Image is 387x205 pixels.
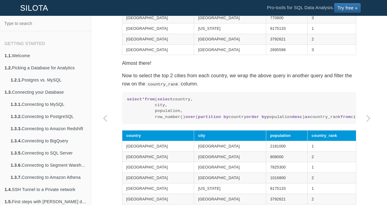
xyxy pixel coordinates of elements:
[266,141,307,151] td: 2181000
[308,183,356,194] td: 1
[2,18,89,29] input: Type to search
[11,138,22,143] b: 1.3.4.
[266,13,307,23] td: 770800
[194,44,266,55] td: [GEOGRAPHIC_DATA]
[266,194,307,204] td: 3792621
[145,81,181,87] code: country_rank
[305,115,310,119] span: as
[308,141,356,151] td: 1
[246,115,259,119] span: order
[261,0,367,16] li: Pro-tools for SQL Data Analysis.
[127,97,142,102] span: select
[5,65,12,70] b: 1.2.
[122,71,356,88] p: Now to select the top 2 cities from each country, we wrap the above query in another query and fi...
[266,183,307,194] td: 8175133
[340,115,350,119] span: from
[122,173,194,183] td: [GEOGRAPHIC_DATA]
[122,151,194,162] td: [GEOGRAPHIC_DATA]
[11,114,22,119] b: 1.3.2.
[308,151,356,162] td: 2
[292,115,302,119] span: desc
[5,199,12,204] b: 1.5.
[6,147,91,159] a: 1.3.5.Connecting to SQL Server
[266,23,307,34] td: 8175133
[11,175,22,180] b: 1.3.7.
[11,126,22,131] b: 1.3.3.
[11,151,22,155] b: 1.3.5.
[308,162,356,173] td: 1
[194,194,266,204] td: [GEOGRAPHIC_DATA]
[6,74,91,86] a: 1.2.1.Postgres vs. MySQL
[262,115,267,119] span: by
[308,44,356,55] td: 3
[122,194,194,204] td: [GEOGRAPHIC_DATA]
[194,173,266,183] td: [GEOGRAPHIC_DATA]
[122,162,194,173] td: [GEOGRAPHIC_DATA]
[122,23,194,34] td: [GEOGRAPHIC_DATA]
[334,3,361,13] a: Try free »
[194,151,266,162] td: [GEOGRAPHIC_DATA]
[122,141,194,151] td: [GEOGRAPHIC_DATA]
[308,13,356,23] td: 3
[308,23,356,34] td: 1
[122,183,194,194] td: [GEOGRAPHIC_DATA]
[194,23,266,34] td: [US_STATE]
[127,96,351,120] code: * ( country, city, population, row_number() ( country population ) country_rank cities) ranks cou...
[194,162,266,173] td: [GEOGRAPHIC_DATA]
[308,34,356,44] td: 2
[16,0,53,16] a: SILOTA
[266,162,307,173] td: 7825300
[194,141,266,151] td: [GEOGRAPHIC_DATA]
[157,97,173,102] span: select
[6,123,91,135] a: 1.3.3.Connecting to Amazon Redshift
[266,130,307,141] th: population
[194,130,266,141] th: city
[308,194,356,204] td: 2
[11,163,22,168] b: 1.3.6.
[91,31,119,205] a: Previous page: Creating Pareto Charts to visualize the 80/20 principle
[355,31,382,205] a: Next page: Calculating Percentage (%) of Total Sum
[145,97,155,102] span: from
[6,110,91,123] a: 1.3.2.Connecting to PostgreSQL
[194,34,266,44] td: [GEOGRAPHIC_DATA]
[266,151,307,162] td: 808000
[6,159,91,171] a: 1.3.6.Connecting to Segment Warehouse
[122,130,194,141] th: country
[198,115,221,119] span: partition
[224,115,229,119] span: by
[308,173,356,183] td: 2
[185,115,195,119] span: over
[194,13,266,23] td: [GEOGRAPHIC_DATA]
[122,34,194,44] td: [GEOGRAPHIC_DATA]
[308,130,356,141] th: country_rank
[122,13,194,23] td: [GEOGRAPHIC_DATA]
[122,59,356,67] p: Almost there!
[6,135,91,147] a: 1.3.4.Connecting to BigQuery
[266,44,307,55] td: 2695598
[6,98,91,110] a: 1.3.1.Connecting to MySQL
[5,53,12,58] b: 1.1.
[5,187,12,192] b: 1.4.
[6,171,91,183] a: 1.3.7.Connecting to Amazon Athena
[122,44,194,55] td: [GEOGRAPHIC_DATA]
[11,102,22,107] b: 1.3.1.
[194,183,266,194] td: [US_STATE]
[266,173,307,183] td: 1016800
[266,34,307,44] td: 3792621
[11,78,22,82] b: 1.2.1.
[5,90,12,95] b: 1.3.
